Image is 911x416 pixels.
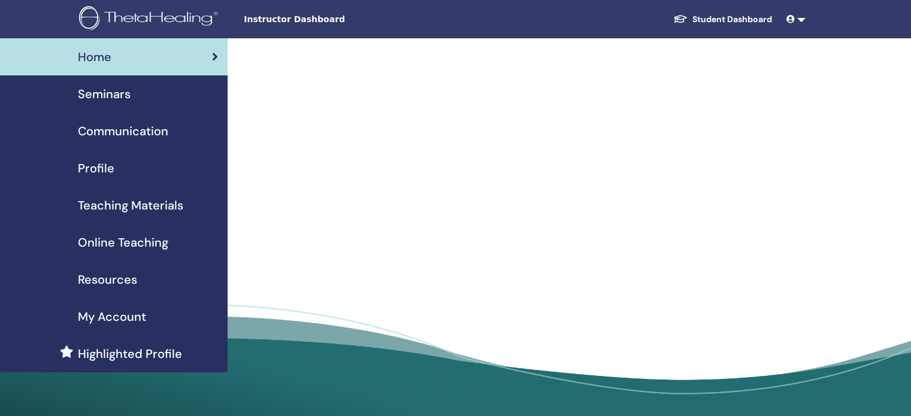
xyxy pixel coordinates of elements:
span: My Account [78,308,146,326]
span: Seminars [78,85,131,103]
span: Home [78,48,111,66]
span: Communication [78,122,168,140]
span: Teaching Materials [78,196,183,214]
span: Profile [78,159,114,177]
a: Student Dashboard [664,8,782,31]
span: Online Teaching [78,233,168,251]
span: Instructor Dashboard [244,13,423,26]
span: Highlighted Profile [78,345,182,363]
span: Resources [78,271,137,289]
img: graduation-cap-white.svg [673,14,688,24]
img: logo.png [79,6,222,33]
